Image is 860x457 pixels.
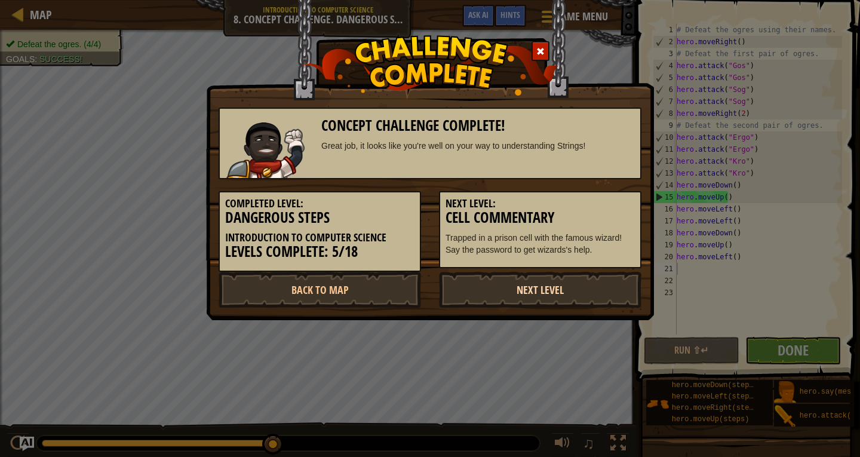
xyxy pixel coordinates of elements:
h5: Next Level: [446,198,635,210]
a: Back to Map [219,272,421,308]
img: champion.png [226,122,305,178]
div: Great job, it looks like you're well on your way to understanding Strings! [321,140,635,152]
h3: Levels Complete: 5/18 [225,244,414,260]
h3: Cell Commentary [446,210,635,226]
img: challenge_complete.png [302,35,558,96]
h5: Introduction to Computer Science [225,232,414,244]
p: Trapped in a prison cell with the famous wizard! Say the password to get wizards's help. [446,232,635,256]
h3: Dangerous Steps [225,210,414,226]
h5: Completed Level: [225,198,414,210]
a: Next Level [439,272,641,308]
h3: Concept Challenge Complete! [321,118,635,134]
